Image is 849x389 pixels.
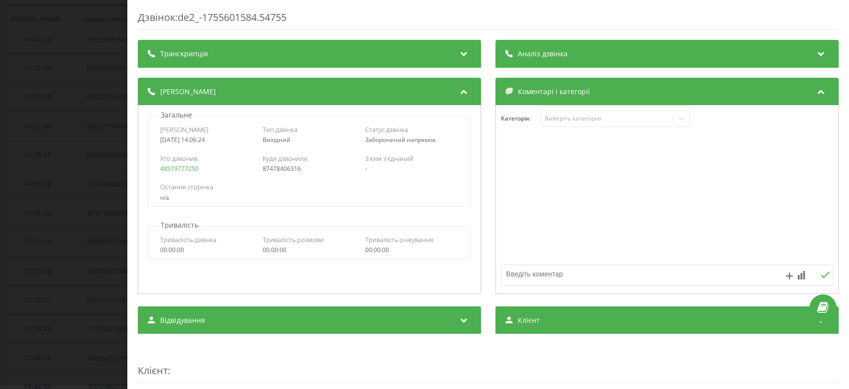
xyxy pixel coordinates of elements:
span: Заборонений напрямок [365,135,436,144]
div: - [365,165,459,172]
span: З ким з'єднаний [365,154,413,163]
span: [PERSON_NAME] [160,125,208,134]
span: Вихідний [263,135,290,144]
span: Остання сторінка [160,182,213,191]
span: [PERSON_NAME] [160,87,216,97]
div: 00:00:00 [160,247,254,254]
span: Транскрипція [160,49,208,59]
span: Клієнт [138,364,168,377]
span: Відвідування [160,315,205,325]
span: Тривалість дзвінка [160,235,216,244]
span: Клієнт [518,315,540,325]
span: Хто дзвонив [160,154,197,163]
div: Виберіть категорію [545,115,669,123]
span: Тривалість очікування [365,235,433,244]
div: : [138,344,839,383]
h4: Категорія : [501,115,541,122]
p: Тривалість [158,220,201,230]
span: Куди дзвонили [263,154,307,163]
div: 87478406316 [263,165,356,172]
span: Коментарі і категорії [518,87,590,97]
p: Загальне [158,110,194,120]
div: [DATE] 14:06:24 [160,136,254,143]
div: n/a [160,194,459,201]
div: 00:00:00 [263,247,356,254]
a: 48579777250 [160,164,198,173]
span: Статус дзвінка [365,125,408,134]
span: Тривалість розмови [263,235,324,244]
span: Аналіз дзвінка [518,49,567,59]
div: Дзвінок : de2_-1755601584.54755 [138,10,839,30]
div: 00:00:00 [365,247,459,254]
span: Тип дзвінка [263,125,297,134]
